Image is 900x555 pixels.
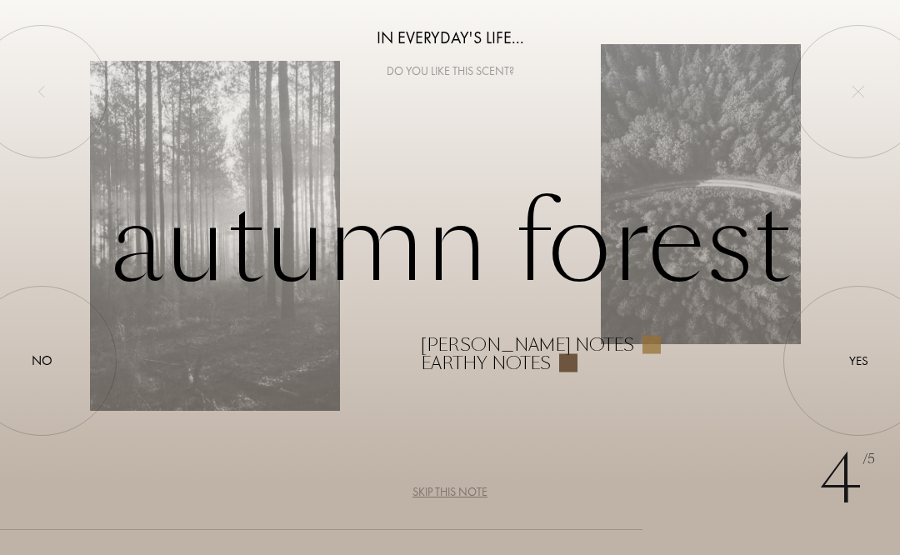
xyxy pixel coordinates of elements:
[862,450,875,469] span: /5
[421,354,551,372] div: Earthy notes
[852,85,865,98] img: quit_onboard.svg
[819,430,875,530] div: 4
[90,183,810,372] div: Autumn forest
[849,352,868,371] div: Yes
[421,336,634,354] div: [PERSON_NAME] notes
[32,351,52,371] div: No
[412,483,487,501] div: Skip this note
[35,85,48,98] img: left_onboard.svg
